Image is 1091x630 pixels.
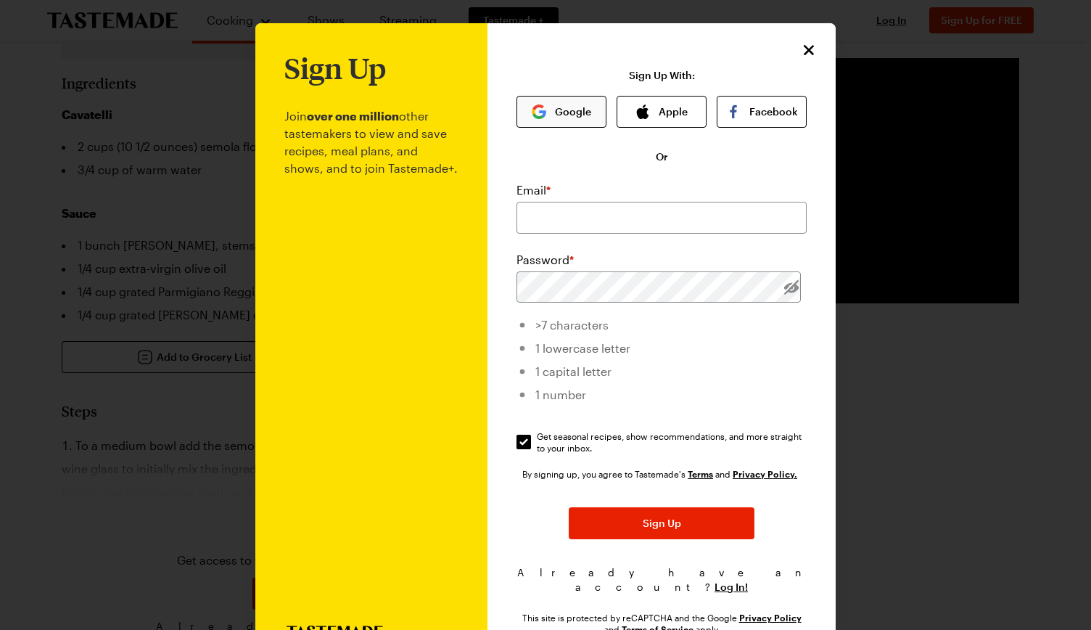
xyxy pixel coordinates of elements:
button: Apple [617,96,707,128]
button: Log In! [715,580,748,594]
span: 1 capital letter [535,364,612,378]
button: Sign Up [569,507,754,539]
label: Email [516,181,551,199]
span: Sign Up [643,516,681,531]
span: Or [656,150,668,164]
label: Password [516,251,574,269]
a: Tastemade Terms of Service [688,467,713,480]
p: Sign Up With: [629,70,695,81]
span: Get seasonal recipes, show recommendations, and more straight to your inbox. [537,430,808,454]
b: over one million [307,109,399,123]
p: Join other tastemakers to view and save recipes, meal plans, and shows, and to join Tastemade+. [284,84,458,626]
div: By signing up, you agree to Tastemade's and [522,467,801,481]
button: Google [516,96,606,128]
button: Facebook [717,96,807,128]
h1: Sign Up [284,52,386,84]
a: Google Privacy Policy [739,611,802,623]
span: 1 lowercase letter [535,341,630,355]
input: Get seasonal recipes, show recommendations, and more straight to your inbox. [516,435,531,449]
span: 1 number [535,388,586,401]
span: >7 characters [535,318,609,332]
span: Already have an account? [517,566,807,593]
button: Close [799,41,818,60]
a: Tastemade Privacy Policy [733,467,797,480]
